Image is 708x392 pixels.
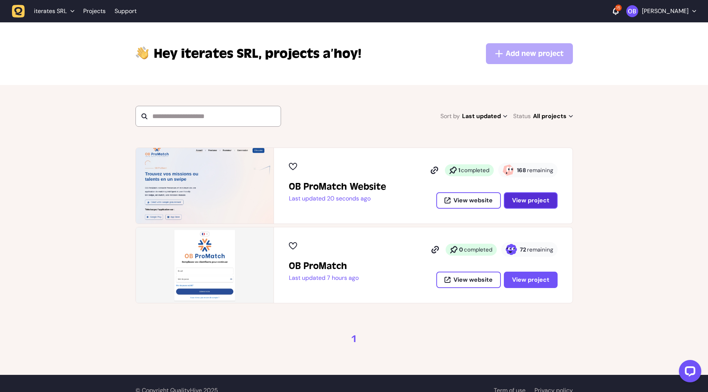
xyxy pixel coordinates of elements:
[34,7,67,15] span: iterates SRL
[289,274,359,282] p: Last updated 7 hours ago
[504,192,558,209] button: View project
[464,246,492,253] span: completed
[673,357,704,388] iframe: LiveChat chat widget
[12,4,79,18] button: iterates SRL
[115,7,137,15] a: Support
[642,7,689,15] p: [PERSON_NAME]
[351,333,357,345] a: 1
[527,167,553,174] span: remaining
[135,45,149,60] img: hi-hand
[512,196,549,204] span: View project
[289,260,359,272] h2: OB ProMatch
[154,45,262,63] span: iterates SRL
[461,167,489,174] span: completed
[458,167,460,174] strong: 1
[517,167,526,174] strong: 168
[486,43,573,64] button: Add new project
[289,181,386,193] h2: OB ProMatch Website
[436,192,501,209] button: View website
[136,227,274,303] img: OB ProMatch
[520,246,526,253] strong: 72
[453,197,493,203] span: View website
[83,4,106,18] a: Projects
[533,111,573,121] span: All projects
[136,148,274,224] img: OB ProMatch Website
[626,5,696,17] button: [PERSON_NAME]
[436,272,501,288] button: View website
[459,246,463,253] strong: 0
[289,195,386,202] p: Last updated 20 seconds ago
[462,111,507,121] span: Last updated
[504,272,558,288] button: View project
[513,111,531,121] span: Status
[615,4,622,11] div: 15
[512,276,549,284] span: View project
[154,45,361,63] p: projects a’hoy!
[440,111,460,121] span: Sort by
[506,48,564,59] span: Add new project
[626,5,638,17] img: Oussama Bahassou
[453,277,493,283] span: View website
[527,246,553,253] span: remaining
